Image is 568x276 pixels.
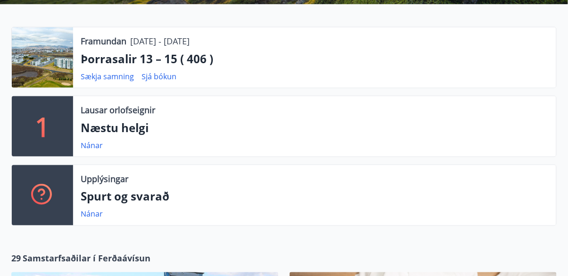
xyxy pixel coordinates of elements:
[81,51,549,67] p: Þorrasalir 13 – 15 ( 406 )
[81,189,549,205] p: Spurt og svarað
[81,104,155,116] p: Lausar orlofseignir
[23,252,150,265] span: Samstarfsaðilar í Ferðaávísun
[81,71,134,82] a: Sækja samning
[81,140,103,151] a: Nánar
[142,71,176,82] a: Sjá bókun
[130,35,190,47] p: [DATE] - [DATE]
[81,173,128,185] p: Upplýsingar
[11,252,21,265] span: 29
[35,109,50,144] p: 1
[81,120,549,136] p: Næstu helgi
[81,35,126,47] p: Framundan
[81,209,103,219] a: Nánar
